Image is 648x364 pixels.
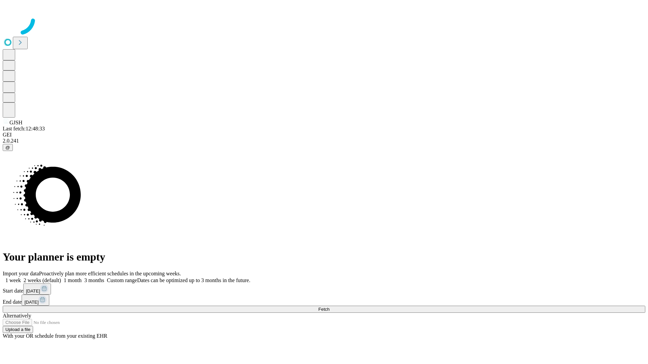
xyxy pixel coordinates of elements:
[3,306,645,313] button: Fetch
[24,300,38,305] span: [DATE]
[26,289,40,294] span: [DATE]
[3,271,39,276] span: Import your data
[137,277,250,283] span: Dates can be optimized up to 3 months in the future.
[23,283,51,295] button: [DATE]
[84,277,104,283] span: 3 months
[3,138,645,144] div: 2.0.241
[318,307,329,312] span: Fetch
[3,132,645,138] div: GEI
[3,313,31,318] span: Alternatively
[3,283,645,295] div: Start date
[3,333,107,339] span: With your OR schedule from your existing EHR
[3,326,33,333] button: Upload a file
[5,145,10,150] span: @
[5,277,21,283] span: 1 week
[3,126,45,131] span: Last fetch: 12:48:33
[9,120,22,125] span: GJSH
[107,277,137,283] span: Custom range
[64,277,82,283] span: 1 month
[3,251,645,263] h1: Your planner is empty
[3,144,13,151] button: @
[22,295,49,306] button: [DATE]
[3,295,645,306] div: End date
[39,271,181,276] span: Proactively plan more efficient schedules in the upcoming weeks.
[24,277,61,283] span: 2 weeks (default)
